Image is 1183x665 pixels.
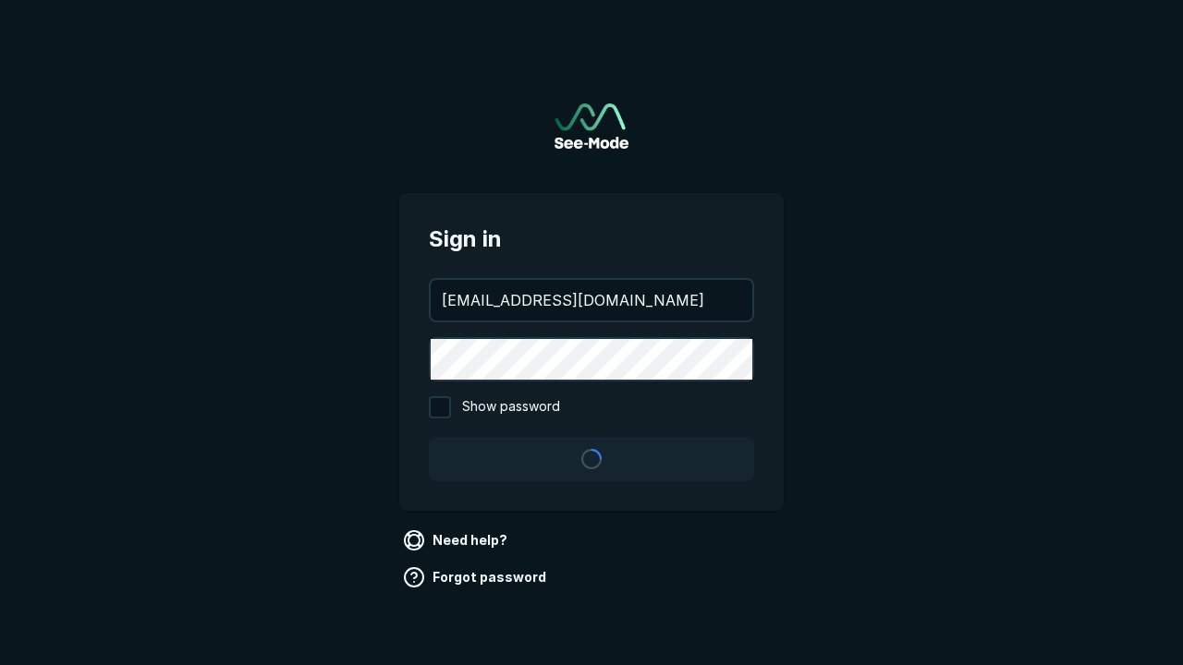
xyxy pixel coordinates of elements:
a: Need help? [399,526,515,555]
input: your@email.com [431,280,752,320]
a: Forgot password [399,562,554,592]
span: Sign in [429,223,754,256]
span: Show password [462,396,560,418]
a: Go to sign in [555,103,628,149]
img: See-Mode Logo [555,103,628,149]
